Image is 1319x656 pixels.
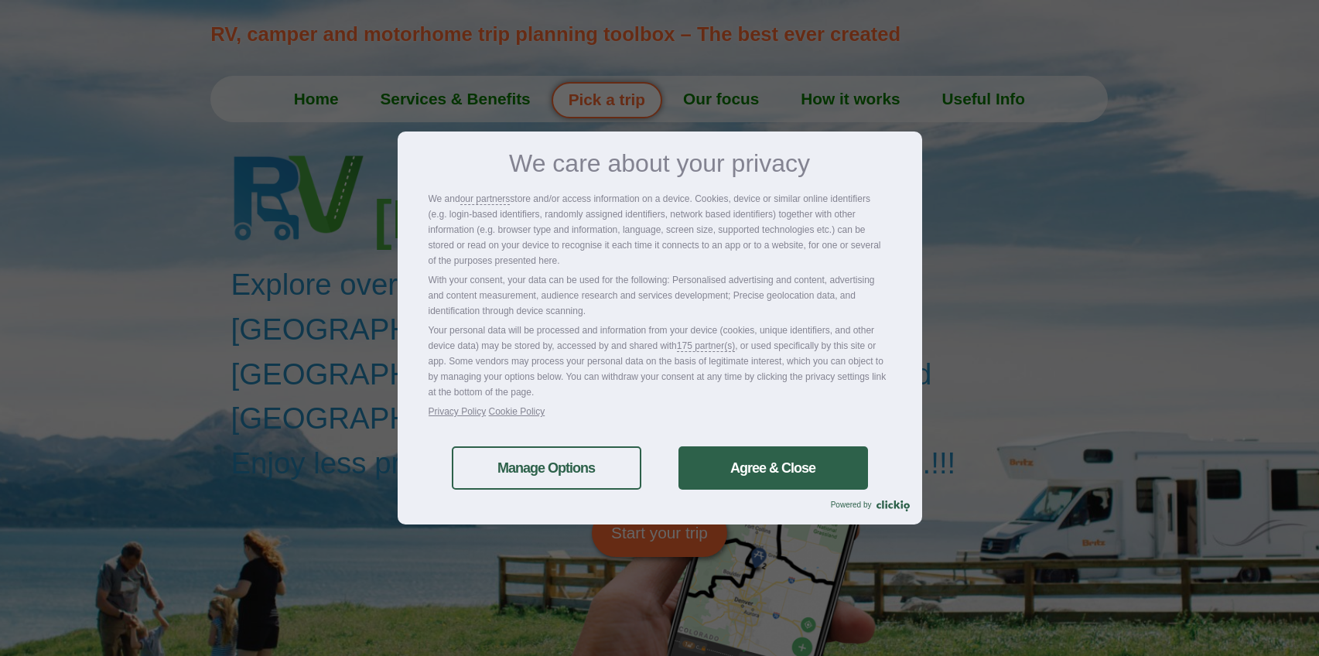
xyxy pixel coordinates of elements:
[429,191,891,268] p: We and store and/or access information on a device. Cookies, device or similar online identifiers...
[429,323,891,400] p: Your personal data will be processed and information from your device (cookies, unique identifier...
[460,191,511,207] a: our partners
[677,338,735,354] a: 175 partner(s)
[429,272,891,319] p: With your consent, your data can be used for the following: Personalised advertising and content,...
[429,406,487,417] a: Privacy Policy
[429,151,891,176] h3: We care about your privacy
[452,446,641,490] a: Manage Options
[831,501,876,509] span: Powered by
[678,446,868,490] a: Agree & Close
[489,406,545,417] a: Cookie Policy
